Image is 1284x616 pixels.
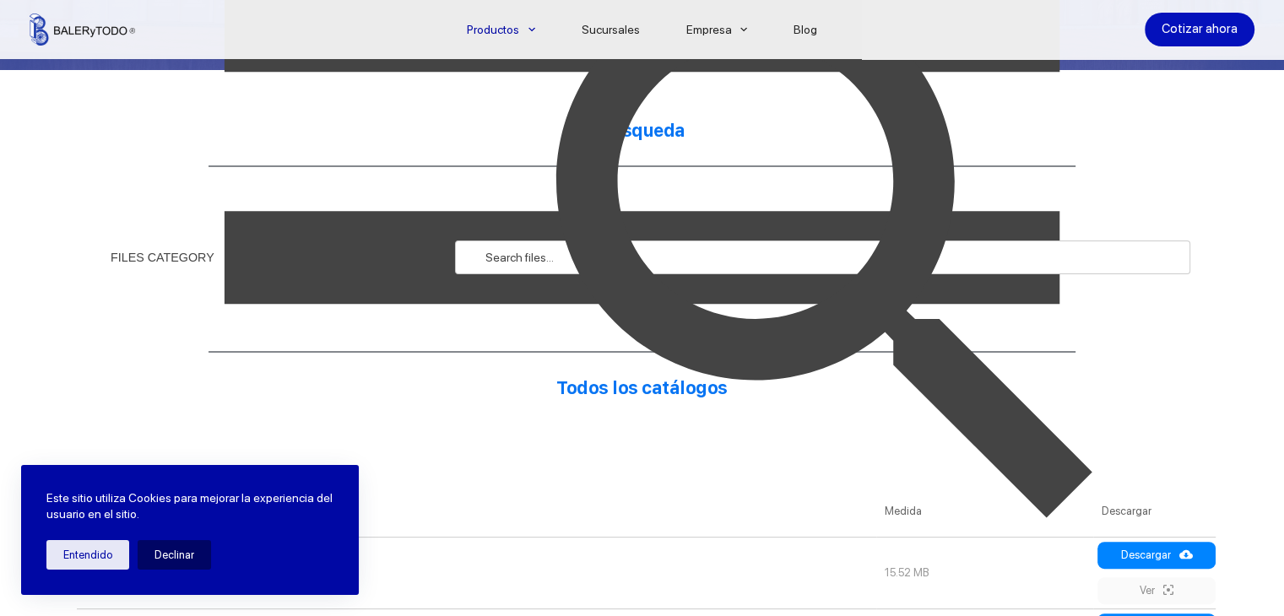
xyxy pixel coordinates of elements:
img: Balerytodo [30,14,135,46]
button: Entendido [46,540,129,570]
button: Declinar [138,540,211,570]
a: Cotizar ahora [1145,13,1254,46]
p: Este sitio utiliza Cookies para mejorar la experiencia del usuario en el sitio. [46,490,333,523]
input: Search files... [455,240,1189,274]
div: FILES CATEGORY [111,251,214,263]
